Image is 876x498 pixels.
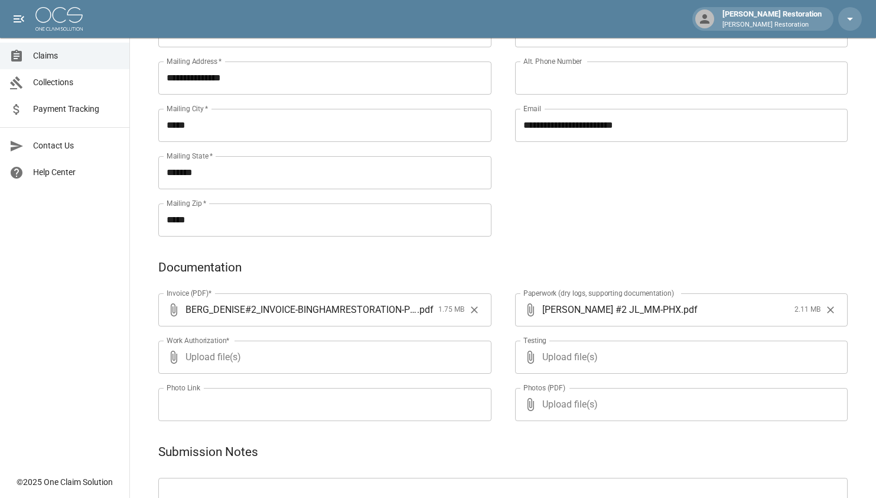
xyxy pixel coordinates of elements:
span: Payment Tracking [33,103,120,115]
label: Invoice (PDF)* [167,288,212,298]
span: Contact Us [33,140,120,152]
span: . pdf [417,303,434,316]
span: Upload file(s) [542,341,816,374]
label: Mailing City [167,104,209,114]
label: Alt. Phone Number [523,56,582,66]
p: [PERSON_NAME] Restoration [722,20,822,30]
span: BERG_DENISE#2_INVOICE-BINGHAMRESTORATION-PHX [185,303,417,316]
span: 2.11 MB [794,304,820,316]
span: Claims [33,50,120,62]
label: Mailing Address [167,56,222,66]
span: 1.75 MB [438,304,464,316]
label: Photos (PDF) [523,383,565,393]
span: . pdf [681,303,698,316]
div: [PERSON_NAME] Restoration [718,8,826,30]
label: Photo Link [167,383,200,393]
img: ocs-logo-white-transparent.png [35,7,83,31]
label: Paperwork (dry logs, supporting documentation) [523,288,674,298]
label: Work Authorization* [167,335,230,345]
span: Collections [33,76,120,89]
span: Help Center [33,166,120,179]
span: Upload file(s) [185,341,460,374]
button: Clear [465,301,483,319]
button: open drawer [7,7,31,31]
span: Upload file(s) [542,388,816,421]
div: © 2025 One Claim Solution [17,476,113,488]
button: Clear [822,301,839,319]
label: Email [523,104,541,114]
label: Mailing Zip [167,198,207,208]
label: Testing [523,335,546,345]
label: Mailing State [167,151,213,161]
span: [PERSON_NAME] #2 JL_MM-PHX [542,303,681,316]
